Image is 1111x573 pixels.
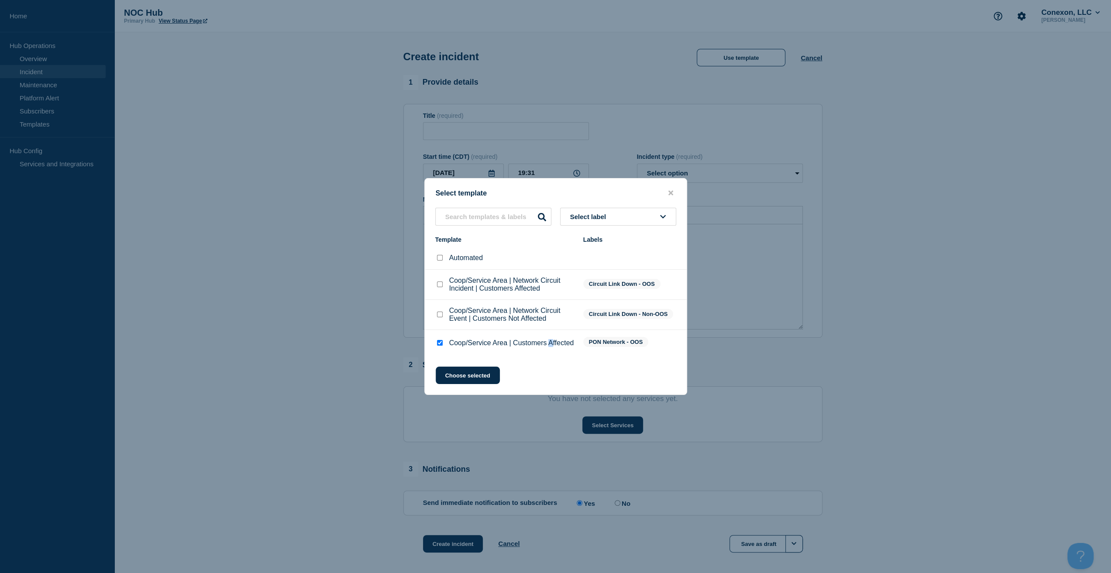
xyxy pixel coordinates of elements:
input: Coop/Service Area | Customers Affected checkbox [437,340,443,346]
button: Select label [560,208,676,226]
button: close button [666,189,676,197]
input: Coop/Service Area | Network Circuit Incident | Customers Affected checkbox [437,281,443,287]
span: Circuit Link Down - OOS [583,279,660,289]
p: Automated [449,254,483,262]
input: Automated checkbox [437,255,443,261]
p: Coop/Service Area | Network Circuit Incident | Customers Affected [449,277,574,292]
span: PON Network - OOS [583,337,649,347]
div: Labels [583,236,676,243]
span: Circuit Link Down - Non-OOS [583,309,674,319]
p: Coop/Service Area | Network Circuit Event | Customers Not Affected [449,307,574,323]
input: Coop/Service Area | Network Circuit Event | Customers Not Affected checkbox [437,312,443,317]
p: Coop/Service Area | Customers Affected [449,339,574,347]
div: Template [435,236,574,243]
span: Select label [570,213,610,220]
div: Select template [425,189,687,197]
button: Choose selected [436,367,500,384]
input: Search templates & labels [435,208,551,226]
